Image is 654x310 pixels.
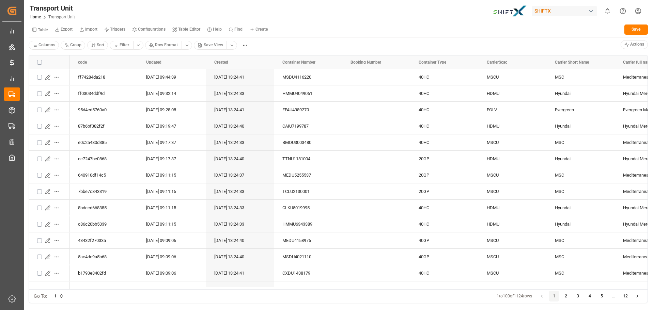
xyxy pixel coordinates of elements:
button: Configurations [129,25,169,35]
div: Press SPACE to select this row. [29,134,70,151]
div: [DATE] 09:28:08 [138,102,206,118]
div: BMOU3003480 [274,134,342,150]
div: [DATE] 13:24:33 [206,134,274,150]
div: 20GP [419,167,470,183]
small: Configurations [138,27,166,31]
small: Export [61,27,73,31]
div: [DATE] 13:24:41 [206,102,274,118]
button: 4 [585,291,595,302]
div: 8bdecd668385 [70,200,138,216]
div: Hyundai [547,200,615,216]
small: Import [85,27,97,31]
button: Find [225,25,246,35]
small: Find [234,27,243,31]
button: show 0 new notifications [600,3,615,19]
button: 3 [573,291,583,302]
div: TTNU1181004 [274,151,342,167]
button: 12 [620,291,631,302]
div: 40HC [419,86,470,101]
div: MSCU [479,69,547,85]
span: Carrier full name [623,60,653,65]
button: Row Format [145,41,182,50]
div: TCLU2130001 [274,183,342,199]
div: KOCU5111301 [274,281,342,297]
div: Press SPACE to select this row. [29,183,70,200]
div: EGLV [479,102,547,118]
div: 95d4ed5760a0 [70,102,138,118]
div: MSC [547,134,615,150]
div: HDMU [479,151,547,167]
div: 40HC [419,135,470,150]
a: Home [30,15,41,19]
div: MSC [547,183,615,199]
div: ff74284da218 [70,69,138,85]
div: Press SPACE to select this row. [29,281,70,298]
button: Group [61,41,85,50]
div: 20GP [419,151,470,167]
div: [DATE] 09:19:47 [138,118,206,134]
span: Updated [146,60,161,65]
div: 40HC [419,102,470,118]
div: CAIU7199787 [274,118,342,134]
small: Help [213,27,222,31]
div: 40GP [419,233,470,248]
div: [DATE] 13:24:40 [206,118,274,134]
div: Press SPACE to select this row. [29,200,70,216]
div: MEDU4158975 [274,232,342,248]
div: MSC [547,265,615,281]
div: MSCU [479,249,547,265]
div: [DATE] 13:24:33 [206,183,274,199]
div: MSC [547,69,615,85]
div: HMMU4049061 [274,85,342,101]
button: Sort [87,41,108,50]
div: MSCU [479,232,547,248]
div: SHIFTX [532,6,597,16]
div: 40HC [419,200,470,216]
div: ff03034ddf9d [70,85,138,101]
div: Press SPACE to select this row. [29,249,70,265]
div: MSCU [479,167,547,183]
div: 40HC [419,118,470,134]
div: MSC [547,232,615,248]
div: c8dd288bddf9 [70,281,138,297]
span: Container Type [419,60,446,65]
button: Table [29,23,51,35]
div: Hyundai [547,118,615,134]
div: Press SPACE to select this row. [29,102,70,118]
div: 40HC [419,69,470,85]
div: [DATE] 13:24:40 [206,249,274,265]
div: 87b6bf382f2f [70,118,138,134]
div: Press SPACE to select this row. [29,216,70,232]
div: [DATE] 13:24:40 [206,232,274,248]
div: 40GP [419,249,470,265]
button: Actions [621,40,648,49]
div: MSCU [479,134,547,150]
button: Columns [29,41,59,50]
small: Triggers [110,27,125,31]
div: b1793e8402fd [70,265,138,281]
div: [DATE] 09:11:15 [138,200,206,216]
div: [DATE] 09:09:06 [138,281,206,297]
button: Help [204,25,225,35]
span: Booking Number [351,60,381,65]
img: Bildschirmfoto%202024-11-13%20um%2009.31.44.png_1731487080.png [493,5,527,17]
div: [DATE] 09:11:15 [138,216,206,232]
div: [DATE] 13:24:33 [206,85,274,101]
div: [DATE] 13:24:41 [206,265,274,281]
div: HDMU [479,281,547,297]
button: SHIFTX [532,4,600,17]
div: Press SPACE to select this row. [29,265,70,281]
div: FFAU4989270 [274,102,342,118]
div: [DATE] 13:24:33 [206,200,274,216]
div: [DATE] 09:09:06 [138,232,206,248]
div: MSCU [479,183,547,199]
div: Press SPACE to select this row. [29,151,70,167]
div: e0c2a480d385 [70,134,138,150]
div: 40HC [419,216,470,232]
div: [DATE] 09:32:14 [138,85,206,101]
small: Table [38,28,48,32]
div: HDMU [479,85,547,101]
button: 2 [561,291,572,302]
button: Save [624,25,648,35]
